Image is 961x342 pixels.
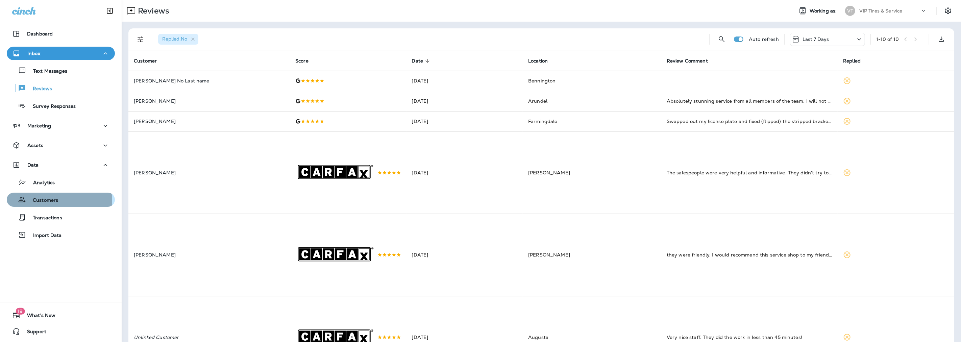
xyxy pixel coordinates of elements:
p: Dashboard [27,31,53,36]
p: Reviews [135,6,169,16]
span: Location [528,58,548,64]
span: Date [412,58,423,64]
p: Analytics [26,180,55,186]
button: Dashboard [7,27,115,41]
span: Customer [134,58,166,64]
p: [PERSON_NAME] [134,252,285,258]
div: Swapped out my license plate and fixed (flipped) the stripped bracket. Did not even charge me. I ... [667,118,832,125]
p: Survey Responses [26,103,76,110]
p: Data [27,162,39,168]
p: [PERSON_NAME] [134,98,285,104]
span: Date [412,58,432,64]
td: [DATE] [406,131,523,214]
p: Marketing [27,123,51,128]
td: [DATE] [406,91,523,111]
span: Bennington [528,78,556,84]
p: Inbox [27,51,40,56]
span: Score [295,58,317,64]
button: Analytics [7,175,115,189]
button: Filters [134,32,147,46]
p: Assets [27,143,43,148]
p: Import Data [26,233,62,239]
td: [DATE] [406,214,523,296]
button: Search Reviews [715,32,729,46]
div: 1 - 10 of 10 [876,36,899,42]
span: Location [528,58,557,64]
button: Collapse Sidebar [100,4,119,18]
button: Export as CSV [935,32,948,46]
p: [PERSON_NAME] [134,119,285,124]
div: Very nice staff. They did the work in less than 45 minutes! [667,334,832,341]
button: Data [7,158,115,172]
span: [PERSON_NAME] [528,170,570,176]
div: they were friendly. I would recommend this service shop to my friends and family. [667,251,832,258]
p: Auto refresh [749,36,779,42]
button: Text Messages [7,64,115,78]
p: [PERSON_NAME] No Last name [134,78,285,83]
p: VIP Tires & Service [859,8,903,14]
span: Arundel [528,98,547,104]
div: The salespeople were very helpful and informative. They didn't try to tell me my car needed thous... [667,169,832,176]
div: Replied:No [158,34,198,45]
button: Inbox [7,47,115,60]
button: Settings [942,5,954,17]
span: [PERSON_NAME] [528,252,570,258]
p: Unlinked Customer [134,335,285,340]
span: Customer [134,58,157,64]
button: Marketing [7,119,115,132]
button: Customers [7,193,115,207]
p: Transactions [26,215,62,221]
button: Reviews [7,81,115,95]
p: Reviews [26,86,52,92]
span: What's New [20,313,55,321]
p: Customers [26,197,58,204]
span: Review Comment [667,58,708,64]
p: Text Messages [26,68,67,75]
button: Import Data [7,228,115,242]
div: Absolutely stunning service from all members of the team. I will not hesitate to return here for ... [667,98,832,104]
span: Working as: [810,8,838,14]
button: Survey Responses [7,99,115,113]
button: Transactions [7,210,115,224]
span: Score [295,58,309,64]
span: Replied : No [162,36,187,42]
td: [DATE] [406,111,523,131]
button: Support [7,325,115,338]
td: [DATE] [406,71,523,91]
div: VT [845,6,855,16]
p: Last 7 Days [803,36,829,42]
span: Review Comment [667,58,717,64]
button: Assets [7,139,115,152]
button: 19What's New [7,309,115,322]
span: Replied [843,58,869,64]
span: 19 [16,308,25,315]
span: Augusta [528,334,548,340]
p: [PERSON_NAME] [134,170,285,175]
span: Support [20,329,46,337]
span: Replied [843,58,861,64]
span: Farmingdale [528,118,558,124]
